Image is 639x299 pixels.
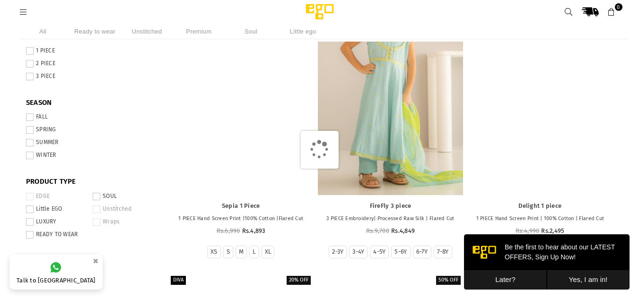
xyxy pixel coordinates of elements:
label: L [253,248,255,256]
span: Rs.6,990 [217,227,240,234]
label: 20% off [287,276,311,285]
a: Sepia 1 Piece [173,202,308,210]
p: 1 PIECE Hand Screen Print |100% Cotton |Flared Cut [173,215,308,223]
label: Wraps [93,218,154,226]
label: SOUL [93,193,154,200]
p: 1 PIECE Hand Screen Print | 100% Cotton | Flared Cut [473,215,608,223]
li: Unstitched [123,24,171,39]
label: 1 PIECE [26,47,154,55]
label: M [239,248,244,256]
label: LUXURY [26,218,87,226]
label: 2 PIECE [26,60,154,68]
a: Talk to [GEOGRAPHIC_DATA] [9,255,103,290]
label: S [227,248,230,256]
label: Unstitched [93,205,154,213]
span: Rs.4,893 [242,227,265,234]
label: 7-8Y [437,248,449,256]
label: FALL [26,113,154,121]
span: PRODUCT TYPE [26,177,154,187]
iframe: webpush-onsite [464,234,630,290]
label: READY TO WEAR [26,231,87,239]
label: 3 PIECE [26,73,154,80]
label: 3-4Y [352,248,364,256]
li: Premium [175,24,223,39]
label: Little EGO [26,205,87,213]
li: Little ego [280,24,327,39]
p: 3 PIECE Embroidery| Processed Raw Silk | Flared Cut [323,215,458,223]
label: Diva [171,276,186,285]
label: 5-6Y [394,248,407,256]
span: SEASON [26,98,154,108]
li: Soul [228,24,275,39]
label: 50% off [436,276,461,285]
label: XL [265,248,271,256]
li: All [19,24,67,39]
button: × [90,253,101,269]
span: 0 [615,3,622,11]
label: 2-3Y [332,248,343,256]
label: EDGE [26,193,87,200]
li: Ready to wear [71,24,119,39]
span: Rs.4,990 [516,227,539,234]
label: SUMMER [26,139,154,146]
a: Delight 1 piece [473,202,608,210]
label: 4-5Y [373,248,385,256]
a: Menu [15,8,32,15]
img: Ego [280,2,360,21]
a: Search [560,3,578,20]
label: SPRING [26,126,154,134]
label: 6-7Y [416,248,428,256]
a: FireFly 3 piece [323,202,458,210]
label: WINTER [26,152,154,159]
span: Rs.9,700 [366,227,389,234]
span: Rs.4,849 [391,227,415,234]
label: XS [210,248,218,256]
a: 0 [603,3,620,20]
span: Rs.2,495 [541,227,564,234]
